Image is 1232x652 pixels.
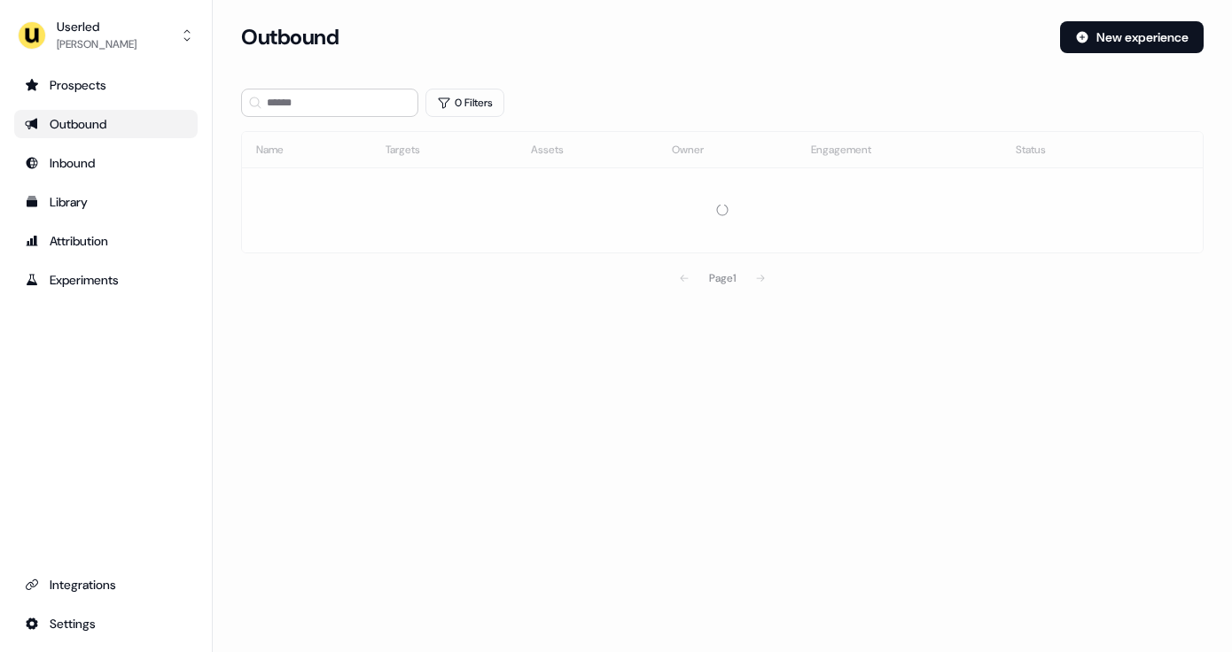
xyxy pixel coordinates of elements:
[425,89,504,117] button: 0 Filters
[14,266,198,294] a: Go to experiments
[25,115,187,133] div: Outbound
[14,14,198,57] button: Userled[PERSON_NAME]
[25,615,187,633] div: Settings
[14,227,198,255] a: Go to attribution
[14,188,198,216] a: Go to templates
[25,76,187,94] div: Prospects
[14,71,198,99] a: Go to prospects
[57,35,136,53] div: [PERSON_NAME]
[25,232,187,250] div: Attribution
[25,193,187,211] div: Library
[14,570,198,599] a: Go to integrations
[1060,21,1204,53] button: New experience
[14,149,198,177] a: Go to Inbound
[25,271,187,289] div: Experiments
[25,576,187,594] div: Integrations
[25,154,187,172] div: Inbound
[14,609,198,638] a: Go to integrations
[241,24,339,50] h3: Outbound
[57,18,136,35] div: Userled
[14,110,198,138] a: Go to outbound experience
